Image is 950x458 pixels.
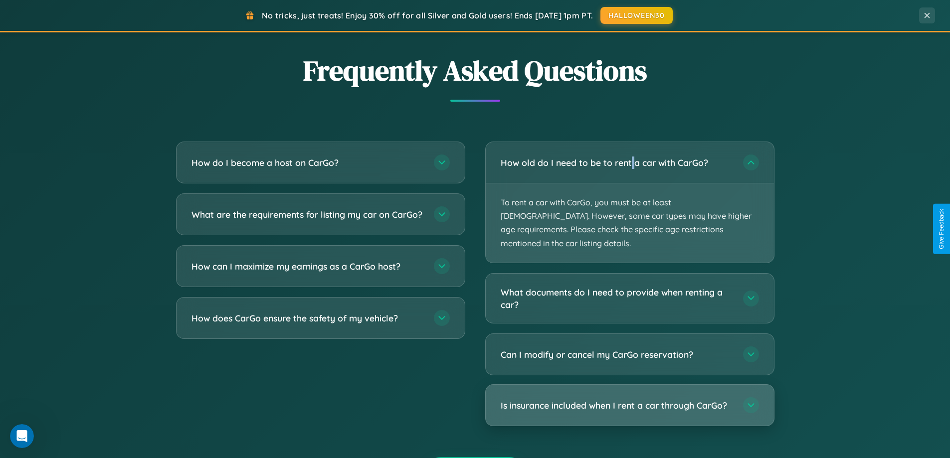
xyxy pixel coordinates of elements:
[600,7,673,24] button: HALLOWEEN30
[501,399,733,412] h3: Is insurance included when I rent a car through CarGo?
[10,424,34,448] iframe: Intercom live chat
[938,209,945,249] div: Give Feedback
[501,156,733,169] h3: How old do I need to be to rent a car with CarGo?
[191,156,424,169] h3: How do I become a host on CarGo?
[191,260,424,273] h3: How can I maximize my earnings as a CarGo host?
[486,183,774,263] p: To rent a car with CarGo, you must be at least [DEMOGRAPHIC_DATA]. However, some car types may ha...
[191,312,424,324] h3: How does CarGo ensure the safety of my vehicle?
[176,51,774,90] h2: Frequently Asked Questions
[501,348,733,361] h3: Can I modify or cancel my CarGo reservation?
[262,10,593,20] span: No tricks, just treats! Enjoy 30% off for all Silver and Gold users! Ends [DATE] 1pm PT.
[501,286,733,310] h3: What documents do I need to provide when renting a car?
[191,208,424,221] h3: What are the requirements for listing my car on CarGo?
